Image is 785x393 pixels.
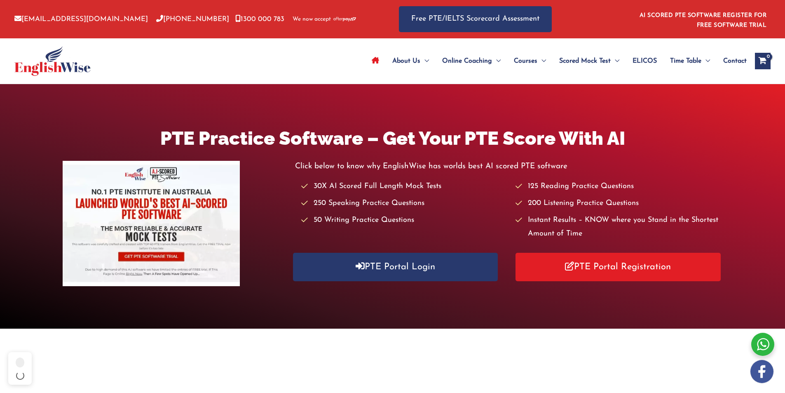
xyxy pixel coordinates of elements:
[723,47,747,75] span: Contact
[514,47,537,75] span: Courses
[436,47,507,75] a: Online CoachingMenu Toggle
[301,180,508,193] li: 30X AI Scored Full Length Mock Tests
[420,47,429,75] span: Menu Toggle
[516,180,722,193] li: 125 Reading Practice Questions
[293,253,498,281] a: PTE Portal Login
[14,46,91,76] img: cropped-ew-logo
[63,161,240,286] img: pte-institute-main
[755,53,771,69] a: View Shopping Cart, empty
[516,197,722,210] li: 200 Listening Practice Questions
[365,47,747,75] nav: Site Navigation: Main Menu
[717,47,747,75] a: Contact
[626,47,663,75] a: ELICOS
[516,253,721,281] a: PTE Portal Registration
[537,47,546,75] span: Menu Toggle
[63,125,722,151] h1: PTE Practice Software – Get Your PTE Score With AI
[333,17,356,21] img: Afterpay-Logo
[386,47,436,75] a: About UsMenu Toggle
[156,16,229,23] a: [PHONE_NUMBER]
[750,360,773,383] img: white-facebook.png
[516,214,722,241] li: Instant Results – KNOW where you Stand in the Shortest Amount of Time
[399,6,552,32] a: Free PTE/IELTS Scorecard Assessment
[301,214,508,227] li: 50 Writing Practice Questions
[611,47,619,75] span: Menu Toggle
[635,6,771,33] aside: Header Widget 1
[640,12,767,28] a: AI SCORED PTE SOFTWARE REGISTER FOR FREE SOFTWARE TRIAL
[235,16,284,23] a: 1300 000 783
[492,47,501,75] span: Menu Toggle
[633,47,657,75] span: ELICOS
[442,47,492,75] span: Online Coaching
[507,47,553,75] a: CoursesMenu Toggle
[293,15,331,24] span: We now accept
[301,197,508,210] li: 250 Speaking Practice Questions
[701,47,710,75] span: Menu Toggle
[663,47,717,75] a: Time TableMenu Toggle
[670,47,701,75] span: Time Table
[559,47,611,75] span: Scored Mock Test
[14,16,148,23] a: [EMAIL_ADDRESS][DOMAIN_NAME]
[295,160,722,173] p: Click below to know why EnglishWise has worlds best AI scored PTE software
[553,47,626,75] a: Scored Mock TestMenu Toggle
[392,47,420,75] span: About Us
